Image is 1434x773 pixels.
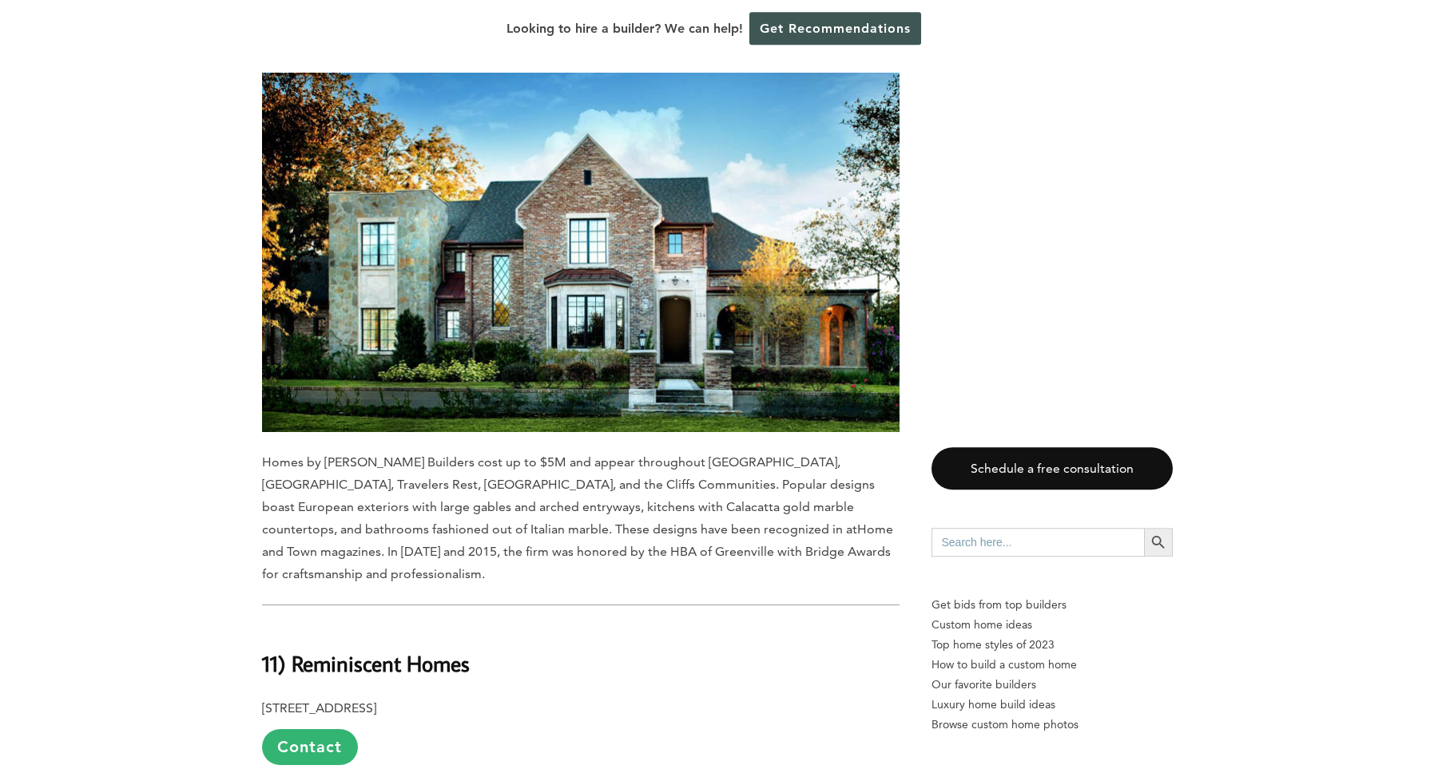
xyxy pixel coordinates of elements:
a: Browse custom home photos [932,715,1173,735]
p: Get bids from top builders [932,595,1173,615]
a: Schedule a free consultation [932,447,1173,490]
a: Contact [262,729,358,765]
input: Search here... [932,528,1144,557]
span: Homes by [PERSON_NAME] Builders cost up to $5M and appear throughout [GEOGRAPHIC_DATA], [GEOGRAPH... [262,454,893,581]
a: Custom home ideas [932,615,1173,635]
p: [STREET_ADDRESS] [262,697,900,765]
a: How to build a custom home [932,655,1173,675]
a: Get Recommendations [749,12,921,45]
a: Our favorite builders [932,675,1173,695]
b: 11) Reminiscent Homes [262,649,470,677]
a: Luxury home build ideas [932,695,1173,715]
svg: Search [1150,533,1167,551]
a: Top home styles of 2023 [932,635,1173,655]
